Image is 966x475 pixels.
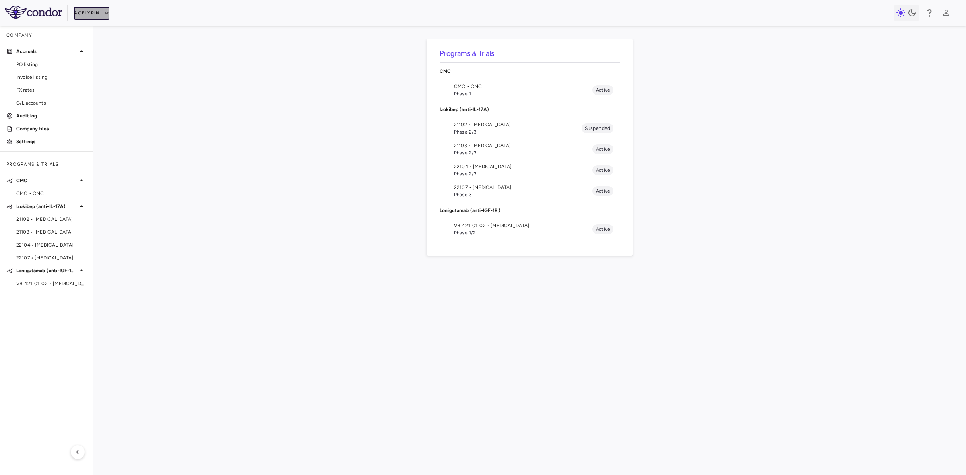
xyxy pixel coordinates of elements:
li: 22107 • [MEDICAL_DATA]Phase 3Active [440,181,620,202]
li: CMC • CMCPhase 1Active [440,80,620,101]
p: Lonigutamab (anti-IGF-1R) [440,207,620,214]
li: 22104 • [MEDICAL_DATA]Phase 2/3Active [440,160,620,181]
span: VB-421-01-02 • [MEDICAL_DATA] [16,280,86,287]
p: CMC [440,68,620,75]
span: FX rates [16,86,86,94]
span: 22107 • [MEDICAL_DATA] [454,184,592,191]
span: Active [592,187,613,195]
span: VB-421-01-02 • [MEDICAL_DATA] [454,222,592,229]
p: Audit log [16,112,86,119]
p: Settings [16,138,86,145]
span: CMC • CMC [454,83,592,90]
p: CMC [16,177,76,184]
span: Phase 1 [454,90,592,97]
span: 21102 • [MEDICAL_DATA] [16,216,86,223]
img: logo-full-SnFGN8VE.png [5,6,62,19]
span: Active [592,167,613,174]
span: Invoice listing [16,74,86,81]
p: Accruals [16,48,76,55]
span: 21103 • [MEDICAL_DATA] [454,142,592,149]
span: Phase 3 [454,191,592,198]
div: Izokibep (anti-IL-17A) [440,101,620,118]
span: CMC • CMC [16,190,86,197]
span: Phase 2/3 [454,170,592,177]
div: CMC [440,63,620,80]
li: 21103 • [MEDICAL_DATA]Phase 2/3Active [440,139,620,160]
span: G/L accounts [16,99,86,107]
h6: Programs & Trials [440,48,620,59]
span: 22104 • [MEDICAL_DATA] [454,163,592,170]
span: Active [592,146,613,153]
span: PO listing [16,61,86,68]
li: VB-421-01-02 • [MEDICAL_DATA]Phase 1/2Active [440,219,620,240]
span: Phase 2/3 [454,128,582,136]
span: 21103 • [MEDICAL_DATA] [16,228,86,236]
span: 22104 • [MEDICAL_DATA] [16,241,86,249]
span: Phase 2/3 [454,149,592,156]
li: 21102 • [MEDICAL_DATA]Phase 2/3Suspended [440,118,620,139]
span: Active [592,226,613,233]
span: Phase 1/2 [454,229,592,236]
span: 21102 • [MEDICAL_DATA] [454,121,582,128]
p: Izokibep (anti-IL-17A) [16,203,76,210]
p: Izokibep (anti-IL-17A) [440,106,620,113]
div: Lonigutamab (anti-IGF-1R) [440,202,620,219]
span: 22107 • [MEDICAL_DATA] [16,254,86,261]
button: Acelyrin [74,7,109,20]
span: Suspended [582,125,613,132]
p: Company files [16,125,86,132]
p: Lonigutamab (anti-IGF-1R) [16,267,76,274]
span: Active [592,86,613,94]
